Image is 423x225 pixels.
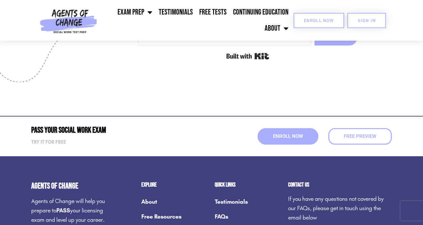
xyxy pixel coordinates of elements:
nav: Menu [100,4,292,36]
a: About [141,194,208,209]
h2: Explore [141,182,208,188]
span: Enroll Now [273,134,303,139]
h4: Agents of Change [31,182,109,190]
a: Enroll Now [294,13,344,28]
span: Enroll Now [304,18,334,23]
h2: Contact us [288,182,392,188]
a: Enroll Now [258,128,318,145]
a: Exam Prep [114,4,155,20]
a: About [261,20,292,36]
h2: Quick Links [215,182,282,188]
a: SIGN IN [347,13,386,28]
h2: Pass Your Social Work Exam [31,126,208,134]
a: Continuing Education [230,4,292,20]
a: Testimonials [215,194,282,209]
a: Free Preview [328,128,392,145]
strong: PASS [56,207,70,214]
span: If you have any questions not covered by our FAQs, please get in touch using the email below [288,195,384,221]
iframe: Customer reviews powered by Trustpilot [31,105,392,113]
span: Free Preview [344,134,376,139]
p: Agents of Change will help you prepare to your licensing exam and level up your career. [31,197,109,224]
a: Built with Kit [226,50,269,62]
a: Free Resources [141,209,208,224]
a: FAQs [215,209,282,224]
a: Testimonials [155,4,196,20]
a: Free Tests [196,4,230,20]
strong: Try it for free [31,139,66,145]
span: SIGN IN [358,18,376,23]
